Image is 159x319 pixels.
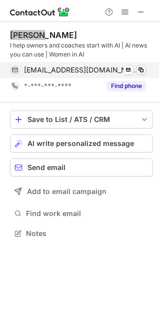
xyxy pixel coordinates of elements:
[26,229,149,238] span: Notes
[10,41,153,59] div: I help owners and coaches start with AI | AI news you can use | Women in AI
[27,139,134,147] span: AI write personalized message
[10,226,153,240] button: Notes
[10,158,153,176] button: Send email
[27,187,106,195] span: Add to email campaign
[26,209,149,218] span: Find work email
[10,182,153,200] button: Add to email campaign
[10,30,77,40] div: [PERSON_NAME]
[10,6,70,18] img: ContactOut v5.3.10
[106,81,146,91] button: Reveal Button
[10,206,153,220] button: Find work email
[10,134,153,152] button: AI write personalized message
[24,65,138,74] span: [EMAIL_ADDRESS][DOMAIN_NAME]
[27,163,65,171] span: Send email
[27,115,135,123] div: Save to List / ATS / CRM
[10,110,153,128] button: save-profile-one-click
